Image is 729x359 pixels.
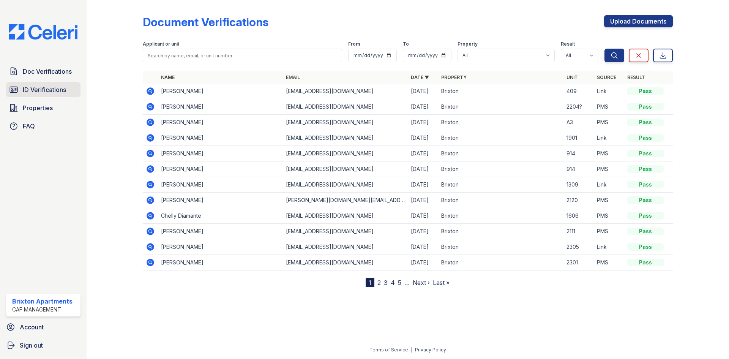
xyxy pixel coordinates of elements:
a: Properties [6,100,80,115]
a: 5 [398,279,401,286]
td: PMS [594,193,624,208]
td: PMS [594,224,624,239]
div: Pass [627,150,664,157]
td: Brixton [438,224,563,239]
td: [EMAIL_ADDRESS][DOMAIN_NAME] [283,99,408,115]
td: [DATE] [408,146,438,161]
td: Link [594,239,624,255]
td: Brixton [438,115,563,130]
div: Pass [627,181,664,188]
td: [DATE] [408,99,438,115]
td: Brixton [438,193,563,208]
a: Account [3,319,84,335]
span: ID Verifications [23,85,66,94]
td: Link [594,130,624,146]
td: [PERSON_NAME] [158,224,283,239]
a: Name [161,74,175,80]
div: CAF Management [12,306,73,313]
td: [PERSON_NAME] [158,146,283,161]
td: Brixton [438,208,563,224]
td: [DATE] [408,239,438,255]
td: [PERSON_NAME] [158,99,283,115]
td: PMS [594,255,624,270]
td: 409 [563,84,594,99]
span: Sign out [20,341,43,350]
td: Brixton [438,84,563,99]
div: Pass [627,243,664,251]
div: Pass [627,119,664,126]
span: Doc Verifications [23,67,72,76]
a: 3 [384,279,388,286]
a: 2 [377,279,381,286]
td: Brixton [438,239,563,255]
td: Link [594,177,624,193]
label: From [348,41,360,47]
span: … [404,278,410,287]
a: Unit [566,74,578,80]
a: Date ▼ [411,74,429,80]
td: PMS [594,208,624,224]
td: PMS [594,161,624,177]
td: Brixton [438,146,563,161]
td: [PERSON_NAME] [158,239,283,255]
a: ID Verifications [6,82,80,97]
td: [DATE] [408,224,438,239]
span: Properties [23,103,53,112]
td: [PERSON_NAME][DOMAIN_NAME][EMAIL_ADDRESS][PERSON_NAME][DOMAIN_NAME] [283,193,408,208]
td: [PERSON_NAME] [158,177,283,193]
td: [DATE] [408,177,438,193]
td: Chelly Diamante [158,208,283,224]
td: [DATE] [408,208,438,224]
td: [EMAIL_ADDRESS][DOMAIN_NAME] [283,115,408,130]
div: Pass [627,196,664,204]
td: [DATE] [408,161,438,177]
td: [EMAIL_ADDRESS][DOMAIN_NAME] [283,84,408,99]
td: [DATE] [408,193,438,208]
div: Pass [627,87,664,95]
td: Link [594,84,624,99]
div: Pass [627,134,664,142]
div: Document Verifications [143,15,268,29]
a: Terms of Service [369,347,408,353]
div: | [411,347,412,353]
td: [EMAIL_ADDRESS][DOMAIN_NAME] [283,224,408,239]
a: Email [286,74,300,80]
td: 1309 [563,177,594,193]
td: 1901 [563,130,594,146]
td: [PERSON_NAME] [158,115,283,130]
td: [EMAIL_ADDRESS][DOMAIN_NAME] [283,161,408,177]
td: Brixton [438,99,563,115]
td: [EMAIL_ADDRESS][DOMAIN_NAME] [283,177,408,193]
td: [PERSON_NAME] [158,84,283,99]
label: Property [458,41,478,47]
div: 1 [366,278,374,287]
td: 914 [563,161,594,177]
td: 2111 [563,224,594,239]
a: Last » [433,279,450,286]
label: Applicant or unit [143,41,179,47]
td: [PERSON_NAME] [158,161,283,177]
div: Brixton Apartments [12,297,73,306]
td: [EMAIL_ADDRESS][DOMAIN_NAME] [283,146,408,161]
td: [DATE] [408,130,438,146]
td: [EMAIL_ADDRESS][DOMAIN_NAME] [283,255,408,270]
td: PMS [594,99,624,115]
td: 2305 [563,239,594,255]
td: 2120 [563,193,594,208]
a: Result [627,74,645,80]
td: [EMAIL_ADDRESS][DOMAIN_NAME] [283,239,408,255]
div: Pass [627,212,664,220]
td: [EMAIL_ADDRESS][DOMAIN_NAME] [283,208,408,224]
a: FAQ [6,119,80,134]
div: Pass [627,165,664,173]
input: Search by name, email, or unit number [143,49,342,62]
td: 914 [563,146,594,161]
td: [DATE] [408,84,438,99]
a: Sign out [3,338,84,353]
a: Source [597,74,616,80]
td: Brixton [438,255,563,270]
div: Pass [627,228,664,235]
label: Result [561,41,575,47]
td: [EMAIL_ADDRESS][DOMAIN_NAME] [283,130,408,146]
